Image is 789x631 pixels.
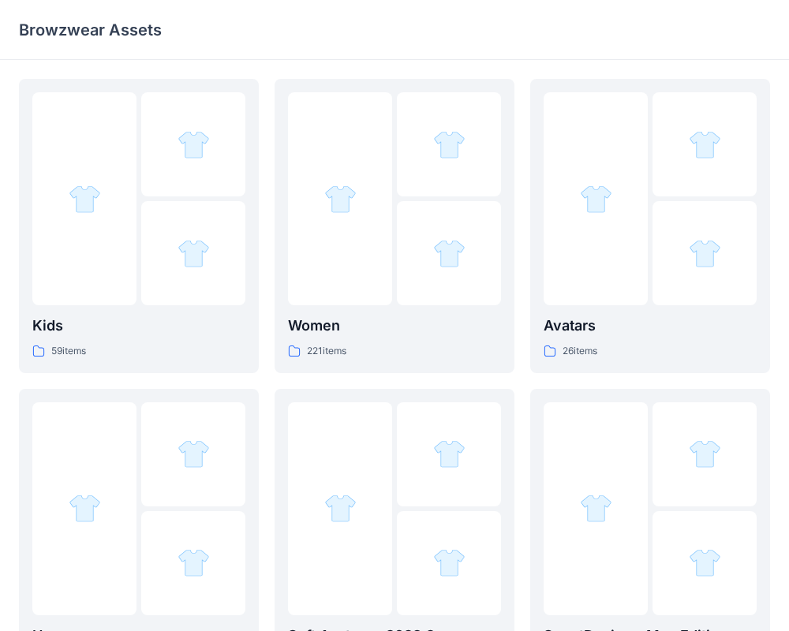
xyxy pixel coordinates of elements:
[530,79,770,373] a: folder 1folder 2folder 3Avatars26items
[689,237,721,270] img: folder 3
[689,129,721,161] img: folder 2
[51,343,86,360] p: 59 items
[32,315,245,337] p: Kids
[433,547,466,579] img: folder 3
[580,492,612,525] img: folder 1
[689,438,721,470] img: folder 2
[433,438,466,470] img: folder 2
[433,129,466,161] img: folder 2
[178,547,210,579] img: folder 3
[288,315,501,337] p: Women
[275,79,514,373] a: folder 1folder 2folder 3Women221items
[563,343,597,360] p: 26 items
[69,183,101,215] img: folder 1
[689,547,721,579] img: folder 3
[307,343,346,360] p: 221 items
[580,183,612,215] img: folder 1
[324,492,357,525] img: folder 1
[544,315,757,337] p: Avatars
[433,237,466,270] img: folder 3
[324,183,357,215] img: folder 1
[69,492,101,525] img: folder 1
[178,237,210,270] img: folder 3
[178,438,210,470] img: folder 2
[178,129,210,161] img: folder 2
[19,79,259,373] a: folder 1folder 2folder 3Kids59items
[19,19,162,41] p: Browzwear Assets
